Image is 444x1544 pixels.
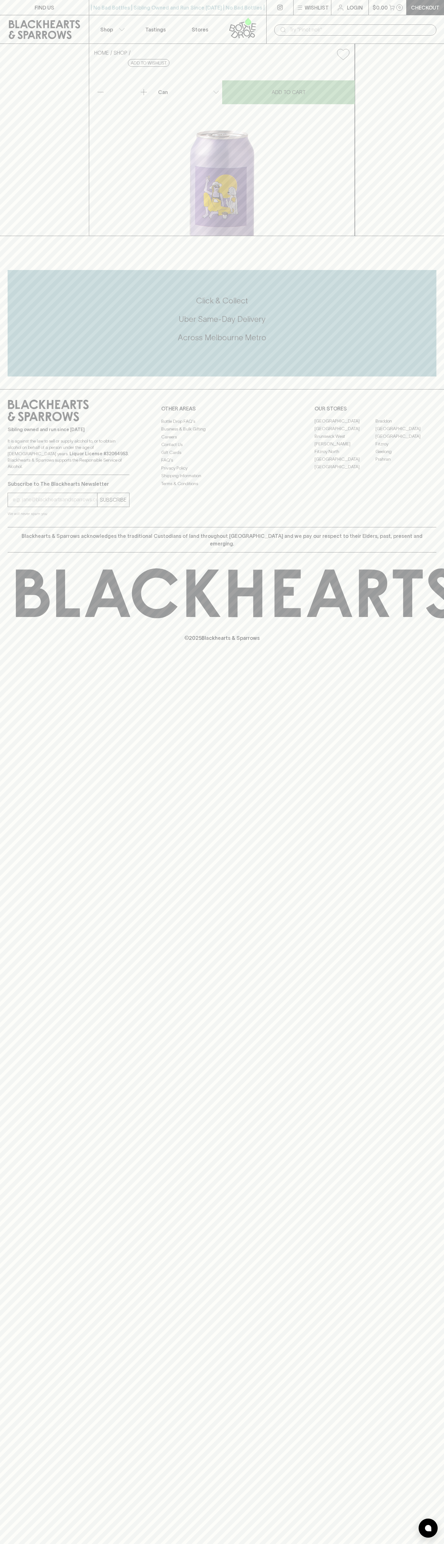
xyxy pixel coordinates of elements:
[315,433,375,440] a: Brunswick West
[375,433,436,440] a: [GEOGRAPHIC_DATA]
[8,314,436,324] h5: Uber Same-Day Delivery
[398,6,401,9] p: 0
[411,4,440,11] p: Checkout
[158,88,168,96] p: Can
[89,65,355,236] img: 32305.png
[315,440,375,448] a: [PERSON_NAME]
[133,15,178,44] a: Tastings
[375,448,436,456] a: Geelong
[161,449,283,456] a: Gift Cards
[178,15,222,44] a: Stores
[8,295,436,306] h5: Click & Collect
[128,59,169,67] button: Add to wishlist
[35,4,54,11] p: FIND US
[375,456,436,463] a: Prahran
[100,26,113,33] p: Shop
[8,511,129,517] p: We will never spam you
[8,270,436,376] div: Call to action block
[161,464,283,472] a: Privacy Policy
[335,46,352,63] button: Add to wishlist
[375,440,436,448] a: Fitzroy
[161,405,283,412] p: OTHER AREAS
[89,15,134,44] button: Shop
[192,26,208,33] p: Stores
[161,425,283,433] a: Business & Bulk Gifting
[114,50,127,56] a: SHOP
[97,493,129,507] button: SUBSCRIBE
[161,417,283,425] a: Bottle Drop FAQ's
[8,426,129,433] p: Sibling owned and run since [DATE]
[222,80,355,104] button: ADD TO CART
[289,25,431,35] input: Try "Pinot noir"
[100,496,127,504] p: SUBSCRIBE
[375,425,436,433] a: [GEOGRAPHIC_DATA]
[161,480,283,487] a: Terms & Conditions
[305,4,329,11] p: Wishlist
[145,26,166,33] p: Tastings
[272,88,306,96] p: ADD TO CART
[425,1525,431,1531] img: bubble-icon
[13,495,97,505] input: e.g. jane@blackheartsandsparrows.com.au
[94,50,109,56] a: HOME
[375,417,436,425] a: Braddon
[315,425,375,433] a: [GEOGRAPHIC_DATA]
[161,441,283,449] a: Contact Us
[161,472,283,480] a: Shipping Information
[347,4,363,11] p: Login
[161,457,283,464] a: FAQ's
[315,405,436,412] p: OUR STORES
[315,417,375,425] a: [GEOGRAPHIC_DATA]
[156,86,222,98] div: Can
[8,480,129,488] p: Subscribe to The Blackhearts Newsletter
[373,4,388,11] p: $0.00
[315,448,375,456] a: Fitzroy North
[161,433,283,441] a: Careers
[12,532,432,547] p: Blackhearts & Sparrows acknowledges the traditional Custodians of land throughout [GEOGRAPHIC_DAT...
[315,456,375,463] a: [GEOGRAPHIC_DATA]
[8,332,436,343] h5: Across Melbourne Metro
[8,438,129,470] p: It is against the law to sell or supply alcohol to, or to obtain alcohol on behalf of a person un...
[315,463,375,471] a: [GEOGRAPHIC_DATA]
[70,451,128,456] strong: Liquor License #32064953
